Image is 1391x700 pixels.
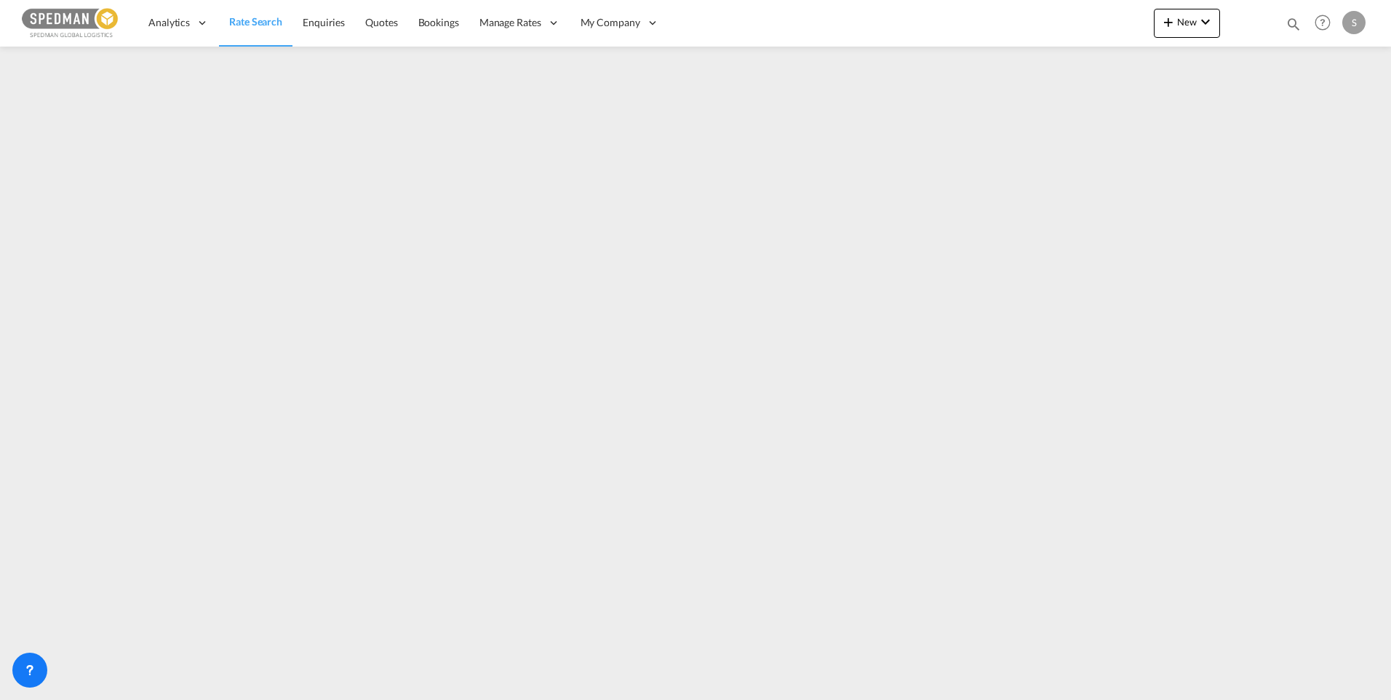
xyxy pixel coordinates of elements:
[1286,16,1302,38] div: icon-magnify
[229,15,282,28] span: Rate Search
[418,16,459,28] span: Bookings
[22,7,120,39] img: c12ca350ff1b11efb6b291369744d907.png
[148,15,190,30] span: Analytics
[365,16,397,28] span: Quotes
[1286,16,1302,32] md-icon: icon-magnify
[1160,13,1177,31] md-icon: icon-plus 400-fg
[1342,11,1366,34] div: S
[1310,10,1335,35] span: Help
[303,16,345,28] span: Enquiries
[1310,10,1342,36] div: Help
[1197,13,1214,31] md-icon: icon-chevron-down
[581,15,640,30] span: My Company
[1154,9,1220,38] button: icon-plus 400-fgNewicon-chevron-down
[1160,16,1214,28] span: New
[479,15,541,30] span: Manage Rates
